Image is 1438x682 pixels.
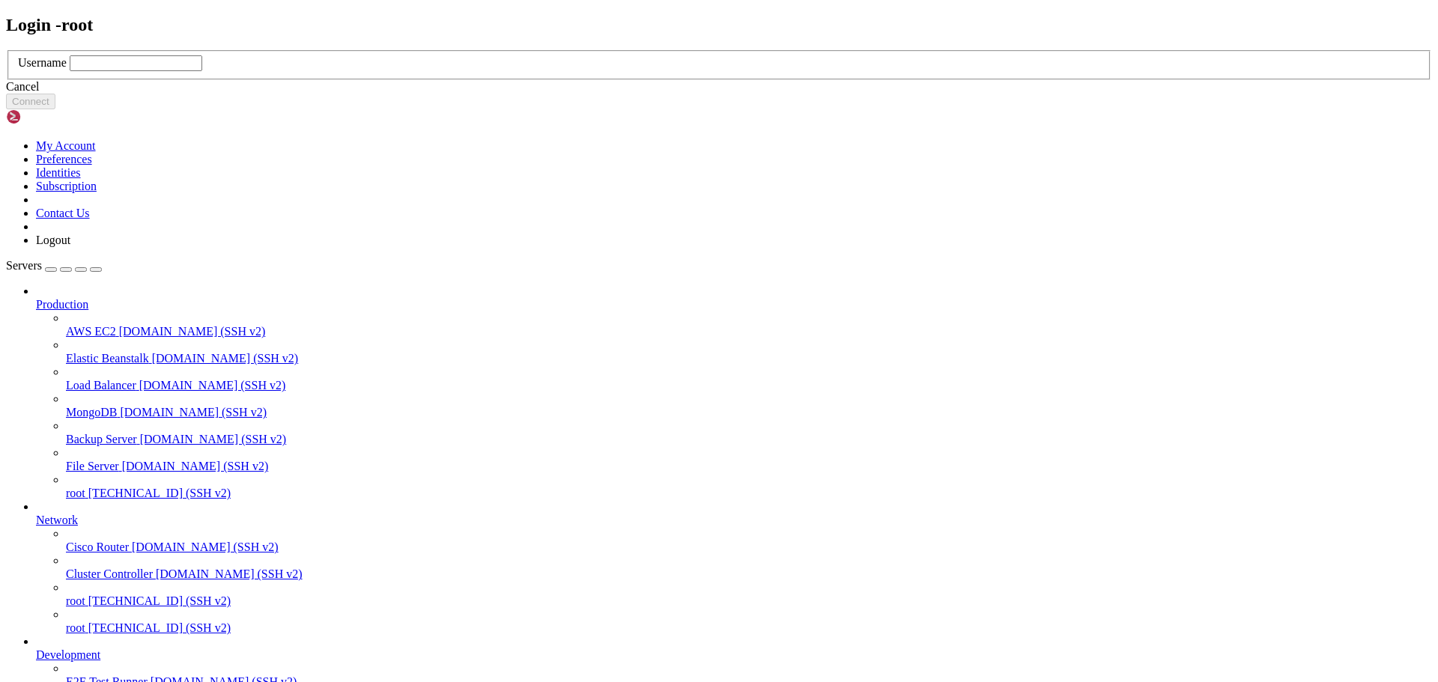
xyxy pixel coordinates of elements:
li: Production [36,284,1432,500]
span: Load Balancer [66,379,136,392]
span: root [66,487,85,499]
span: File Server [66,460,119,472]
span: [TECHNICAL_ID] (SSH v2) [88,594,231,607]
span: [DOMAIN_NAME] (SSH v2) [139,379,286,392]
a: Backup Server [DOMAIN_NAME] (SSH v2) [66,433,1432,446]
label: Username [18,56,67,69]
li: MongoDB [DOMAIN_NAME] (SSH v2) [66,392,1432,419]
span: [DOMAIN_NAME] (SSH v2) [152,352,299,365]
a: root [TECHNICAL_ID] (SSH v2) [66,487,1432,500]
a: MongoDB [DOMAIN_NAME] (SSH v2) [66,406,1432,419]
a: AWS EC2 [DOMAIN_NAME] (SSH v2) [66,325,1432,338]
x-row: Connecting [TECHNICAL_ID]... [6,6,1243,19]
span: AWS EC2 [66,325,116,338]
span: [DOMAIN_NAME] (SSH v2) [156,567,303,580]
span: Elastic Beanstalk [66,352,149,365]
h2: Login - root [6,15,1432,35]
a: Network [36,514,1432,527]
span: MongoDB [66,406,117,418]
a: Elastic Beanstalk [DOMAIN_NAME] (SSH v2) [66,352,1432,365]
li: AWS EC2 [DOMAIN_NAME] (SSH v2) [66,311,1432,338]
a: Preferences [36,153,92,165]
a: Load Balancer [DOMAIN_NAME] (SSH v2) [66,379,1432,392]
a: Development [36,648,1432,662]
span: [DOMAIN_NAME] (SSH v2) [122,460,269,472]
li: Cisco Router [DOMAIN_NAME] (SSH v2) [66,527,1432,554]
button: Connect [6,94,55,109]
a: Contact Us [36,207,90,219]
span: [TECHNICAL_ID] (SSH v2) [88,621,231,634]
span: Development [36,648,100,661]
li: Elastic Beanstalk [DOMAIN_NAME] (SSH v2) [66,338,1432,365]
span: [DOMAIN_NAME] (SSH v2) [119,325,266,338]
span: Servers [6,259,42,272]
span: Network [36,514,78,526]
span: [TECHNICAL_ID] (SSH v2) [88,487,231,499]
li: root [TECHNICAL_ID] (SSH v2) [66,608,1432,635]
a: Subscription [36,180,97,192]
span: [DOMAIN_NAME] (SSH v2) [140,433,287,445]
span: root [66,621,85,634]
span: root [66,594,85,607]
li: Backup Server [DOMAIN_NAME] (SSH v2) [66,419,1432,446]
li: File Server [DOMAIN_NAME] (SSH v2) [66,446,1432,473]
span: [DOMAIN_NAME] (SSH v2) [120,406,267,418]
a: My Account [36,139,96,152]
a: File Server [DOMAIN_NAME] (SSH v2) [66,460,1432,473]
div: (0, 1) [6,19,12,31]
li: Cluster Controller [DOMAIN_NAME] (SSH v2) [66,554,1432,581]
a: Production [36,298,1432,311]
a: root [TECHNICAL_ID] (SSH v2) [66,594,1432,608]
a: Identities [36,166,81,179]
a: root [TECHNICAL_ID] (SSH v2) [66,621,1432,635]
a: Logout [36,234,70,246]
span: Backup Server [66,433,137,445]
span: Production [36,298,88,311]
span: Cisco Router [66,541,129,553]
li: root [TECHNICAL_ID] (SSH v2) [66,473,1432,500]
li: Load Balancer [DOMAIN_NAME] (SSH v2) [66,365,1432,392]
li: root [TECHNICAL_ID] (SSH v2) [66,581,1432,608]
a: Servers [6,259,102,272]
a: Cluster Controller [DOMAIN_NAME] (SSH v2) [66,567,1432,581]
img: Shellngn [6,109,92,124]
span: [DOMAIN_NAME] (SSH v2) [132,541,279,553]
div: Cancel [6,80,1432,94]
span: Cluster Controller [66,567,153,580]
a: Cisco Router [DOMAIN_NAME] (SSH v2) [66,541,1432,554]
li: Network [36,500,1432,635]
